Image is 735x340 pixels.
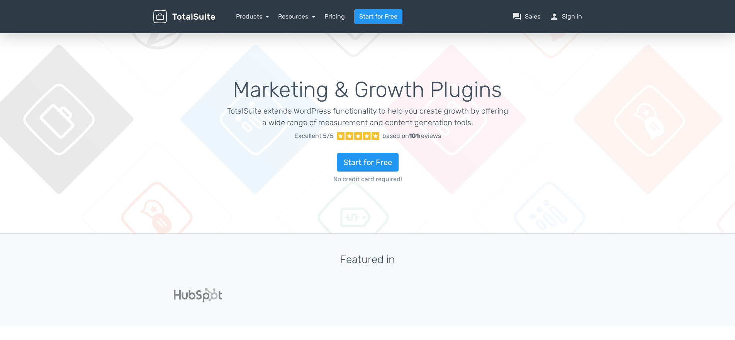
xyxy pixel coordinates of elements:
a: Resources [278,13,315,20]
h3: Featured in [153,254,582,266]
a: personSign in [550,12,582,21]
p: TotalSuite extends WordPress functionality to help you create growth by offering a wide range of ... [227,105,508,128]
strong: 101 [409,132,419,139]
img: TotalSuite for WordPress [153,10,215,24]
a: question_answerSales [513,12,540,21]
span: question_answer [513,12,522,21]
a: Excellent 5/5 based on101reviews [227,128,508,144]
span: person [550,12,559,21]
div: based on reviews [382,131,441,141]
img: Hubspot [174,288,222,302]
a: Start for Free [337,153,399,172]
a: Products [236,13,269,20]
h1: Marketing & Growth Plugins [227,78,508,102]
span: No credit card required! [227,175,508,184]
span: Excellent 5/5 [294,131,334,141]
a: Start for Free [354,9,402,24]
a: Pricing [324,12,345,21]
